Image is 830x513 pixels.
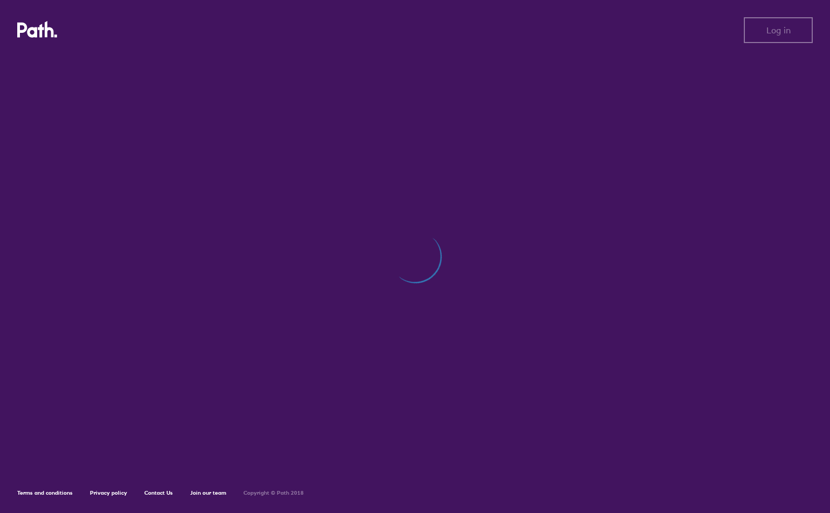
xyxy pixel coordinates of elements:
a: Contact Us [144,489,173,496]
a: Terms and conditions [17,489,73,496]
button: Log in [744,17,813,43]
span: Log in [766,25,791,35]
a: Join our team [190,489,226,496]
h6: Copyright © Path 2018 [243,490,304,496]
a: Privacy policy [90,489,127,496]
